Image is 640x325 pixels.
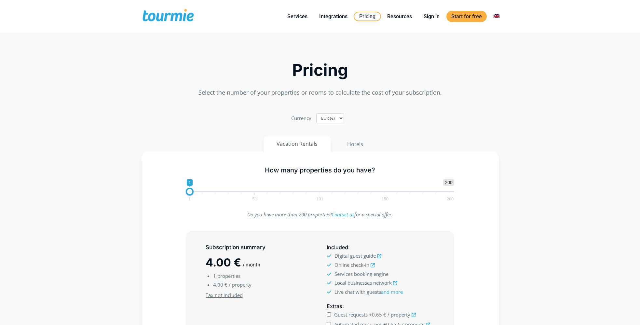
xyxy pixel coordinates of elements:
[380,197,389,200] span: 150
[334,279,392,286] span: Local businesses network
[213,273,216,279] span: 1
[142,88,499,97] p: Select the number of your properties or rooms to calculate the cost of your subscription.
[354,12,381,21] a: Pricing
[217,273,240,279] span: properties
[186,210,454,219] p: Do you have more than 200 properties? for a special offer.
[291,114,311,123] label: Currency
[327,244,348,251] span: Included
[252,197,258,200] span: 51
[369,311,386,318] span: +0.65 €
[334,311,368,318] span: Guest requests
[314,12,352,20] a: Integrations
[443,179,454,186] span: 200
[186,166,454,174] h5: How many properties do you have?
[334,262,369,268] span: Online check-in
[187,197,192,200] span: 1
[327,303,342,309] span: Extras
[388,311,410,318] span: / property
[187,179,193,186] span: 1
[315,197,324,200] span: 101
[446,11,487,22] a: Start for free
[334,271,388,277] span: Services booking engine
[206,243,313,251] h5: Subscription summary
[334,289,403,295] span: Live chat with guests
[206,292,243,298] u: Tax not included
[327,243,434,251] h5: :
[282,12,312,20] a: Services
[264,136,331,152] button: Vacation Rentals
[243,262,260,268] span: / month
[213,281,227,288] span: 4.00 €
[446,197,455,200] span: 200
[419,12,444,20] a: Sign in
[229,281,252,288] span: / property
[381,289,403,295] a: and more
[382,12,417,20] a: Resources
[142,62,499,78] h2: Pricing
[334,136,376,152] button: Hotels
[334,252,376,259] span: Digital guest guide
[206,256,241,269] span: 4.00 €
[332,211,354,218] a: Contact us
[327,302,434,310] h5: :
